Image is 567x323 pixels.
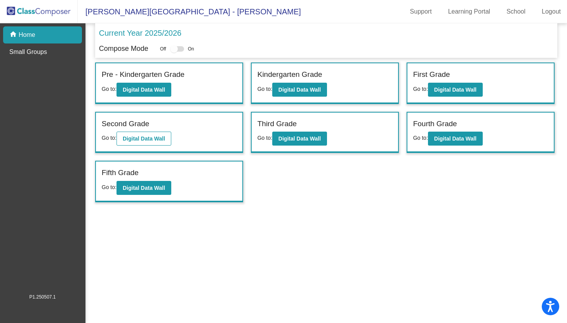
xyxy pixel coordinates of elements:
[78,5,301,18] span: [PERSON_NAME][GEOGRAPHIC_DATA] - [PERSON_NAME]
[257,135,272,141] span: Go to:
[500,5,532,18] a: School
[123,135,165,142] b: Digital Data Wall
[413,135,428,141] span: Go to:
[117,83,171,97] button: Digital Data Wall
[117,181,171,195] button: Digital Data Wall
[434,135,477,142] b: Digital Data Wall
[102,86,117,92] span: Go to:
[102,184,117,190] span: Go to:
[19,30,35,40] p: Home
[99,43,148,54] p: Compose Mode
[278,87,321,93] b: Digital Data Wall
[278,135,321,142] b: Digital Data Wall
[404,5,438,18] a: Support
[428,83,483,97] button: Digital Data Wall
[9,47,47,57] p: Small Groups
[413,69,450,80] label: First Grade
[428,132,483,146] button: Digital Data Wall
[99,27,181,39] p: Current Year 2025/2026
[9,30,19,40] mat-icon: home
[272,83,327,97] button: Digital Data Wall
[434,87,477,93] b: Digital Data Wall
[160,45,166,52] span: Off
[257,86,272,92] span: Go to:
[102,135,117,141] span: Go to:
[272,132,327,146] button: Digital Data Wall
[102,118,150,130] label: Second Grade
[123,185,165,191] b: Digital Data Wall
[188,45,194,52] span: On
[257,118,297,130] label: Third Grade
[123,87,165,93] b: Digital Data Wall
[117,132,171,146] button: Digital Data Wall
[442,5,497,18] a: Learning Portal
[102,69,184,80] label: Pre - Kindergarten Grade
[102,167,139,179] label: Fifth Grade
[413,118,457,130] label: Fourth Grade
[536,5,567,18] a: Logout
[413,86,428,92] span: Go to:
[257,69,322,80] label: Kindergarten Grade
